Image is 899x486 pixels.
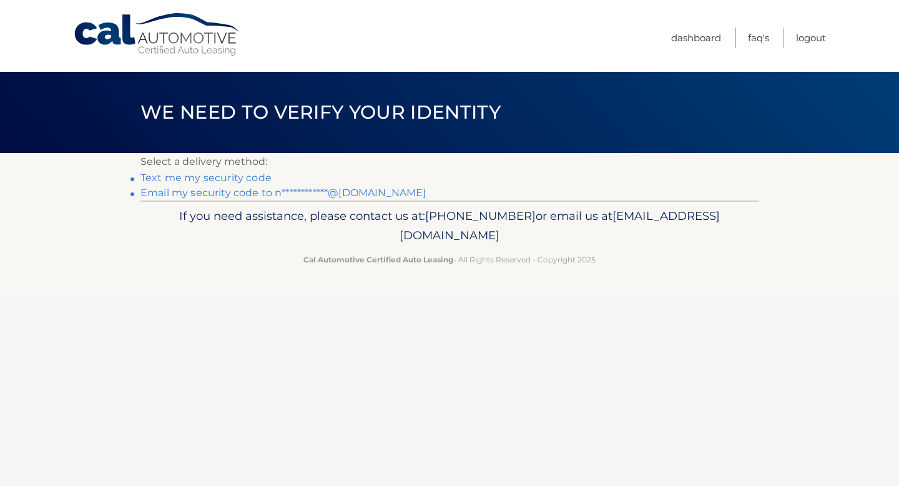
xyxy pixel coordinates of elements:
a: FAQ's [748,27,769,48]
span: We need to verify your identity [140,101,501,124]
a: Dashboard [671,27,721,48]
a: Cal Automotive [73,12,242,57]
p: If you need assistance, please contact us at: or email us at [149,206,750,246]
p: - All Rights Reserved - Copyright 2025 [149,253,750,266]
a: Text me my security code [140,172,272,184]
span: [PHONE_NUMBER] [425,209,536,223]
strong: Cal Automotive Certified Auto Leasing [303,255,453,264]
a: Logout [796,27,826,48]
p: Select a delivery method: [140,153,759,171]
